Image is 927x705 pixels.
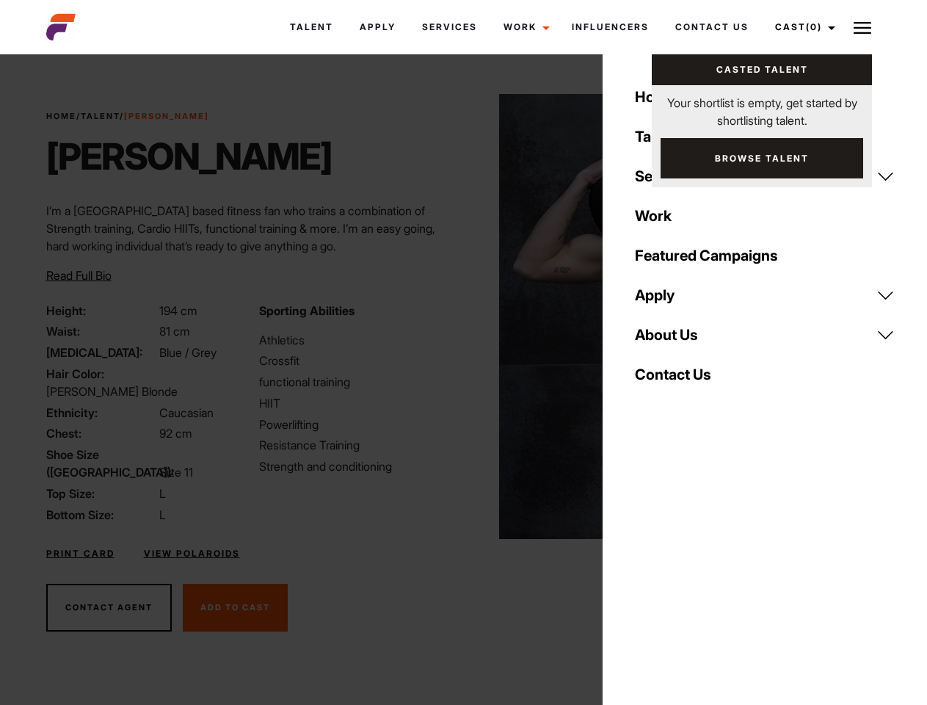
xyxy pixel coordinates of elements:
[661,138,863,178] a: Browse Talent
[124,111,209,121] strong: [PERSON_NAME]
[854,19,871,37] img: Burger icon
[259,416,454,433] li: Powerlifting
[626,196,904,236] a: Work
[46,267,112,284] button: Read Full Bio
[46,446,156,481] span: Shoe Size ([GEOGRAPHIC_DATA]):
[259,373,454,391] li: functional training
[626,117,904,156] a: Talent
[46,547,114,560] a: Print Card
[46,424,156,442] span: Chest:
[46,134,332,178] h1: [PERSON_NAME]
[559,7,662,47] a: Influencers
[159,465,193,480] span: Size 11
[46,404,156,422] span: Ethnicity:
[762,7,844,47] a: Cast(0)
[46,365,156,383] span: Hair Color:
[259,303,355,318] strong: Sporting Abilities
[259,436,454,454] li: Resistance Training
[46,302,156,319] span: Height:
[46,322,156,340] span: Waist:
[159,303,197,318] span: 194 cm
[183,584,288,632] button: Add To Cast
[46,202,455,255] p: I’m a [GEOGRAPHIC_DATA] based fitness fan who trains a combination of Strength training, Cardio H...
[46,111,76,121] a: Home
[626,236,904,275] a: Featured Campaigns
[159,486,166,501] span: L
[159,405,214,420] span: Caucasian
[662,7,762,47] a: Contact Us
[81,111,120,121] a: Talent
[806,21,822,32] span: (0)
[46,506,156,524] span: Bottom Size:
[652,85,872,129] p: Your shortlist is empty, get started by shortlisting talent.
[626,355,904,394] a: Contact Us
[259,394,454,412] li: HIIT
[46,344,156,361] span: [MEDICAL_DATA]:
[409,7,490,47] a: Services
[626,315,904,355] a: About Us
[159,507,166,522] span: L
[626,275,904,315] a: Apply
[200,602,270,612] span: Add To Cast
[46,12,76,42] img: cropped-aefm-brand-fav-22-square.png
[46,268,112,283] span: Read Full Bio
[626,156,904,196] a: Services
[490,7,559,47] a: Work
[346,7,409,47] a: Apply
[159,345,217,360] span: Blue / Grey
[159,324,190,339] span: 81 cm
[626,77,904,117] a: Home
[259,458,454,475] li: Strength and conditioning
[144,547,240,560] a: View Polaroids
[159,426,192,441] span: 92 cm
[277,7,346,47] a: Talent
[259,331,454,349] li: Athletics
[652,54,872,85] a: Casted Talent
[46,584,172,632] button: Contact Agent
[259,352,454,369] li: Crossfit
[46,384,178,399] span: [PERSON_NAME] Blonde
[46,485,156,502] span: Top Size:
[46,110,209,123] span: / /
